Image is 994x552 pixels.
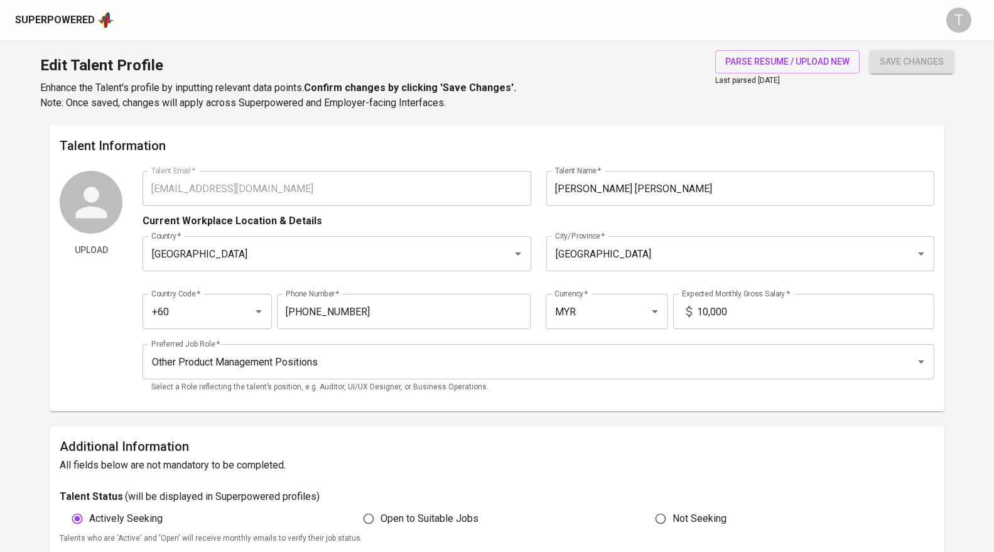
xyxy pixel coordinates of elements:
[151,381,926,394] p: Select a Role reflecting the talent’s position, e.g. Auditor, UI/UX Designer, or Business Operati...
[60,457,934,474] h6: All fields below are not mandatory to be completed.
[381,511,478,526] span: Open to Suitable Jobs
[125,489,320,504] p: ( will be displayed in Superpowered profiles )
[40,80,516,111] p: Enhance the Talent's profile by inputting relevant data points. Note: Once saved, changes will ap...
[304,82,516,94] b: Confirm changes by clicking 'Save Changes'.
[673,511,727,526] span: Not Seeking
[725,54,850,70] span: parse resume / upload new
[40,50,516,80] h1: Edit Talent Profile
[89,511,163,526] span: Actively Seeking
[715,50,860,73] button: parse resume / upload new
[646,303,664,320] button: Open
[60,533,934,545] p: Talents who are 'Active' and 'Open' will receive monthly emails to verify their job status.
[509,245,527,262] button: Open
[60,489,123,504] p: Talent Status
[60,436,934,457] h6: Additional Information
[65,242,117,258] span: Upload
[912,245,930,262] button: Open
[15,13,95,28] div: Superpowered
[97,11,114,30] img: app logo
[715,76,780,85] span: Last parsed [DATE]
[912,353,930,371] button: Open
[143,214,322,229] p: Current Workplace Location & Details
[60,239,122,262] button: Upload
[880,54,944,70] span: save changes
[60,136,934,156] h6: Talent Information
[946,8,971,33] div: T
[250,303,267,320] button: Open
[870,50,954,73] button: save changes
[15,11,114,30] a: Superpoweredapp logo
